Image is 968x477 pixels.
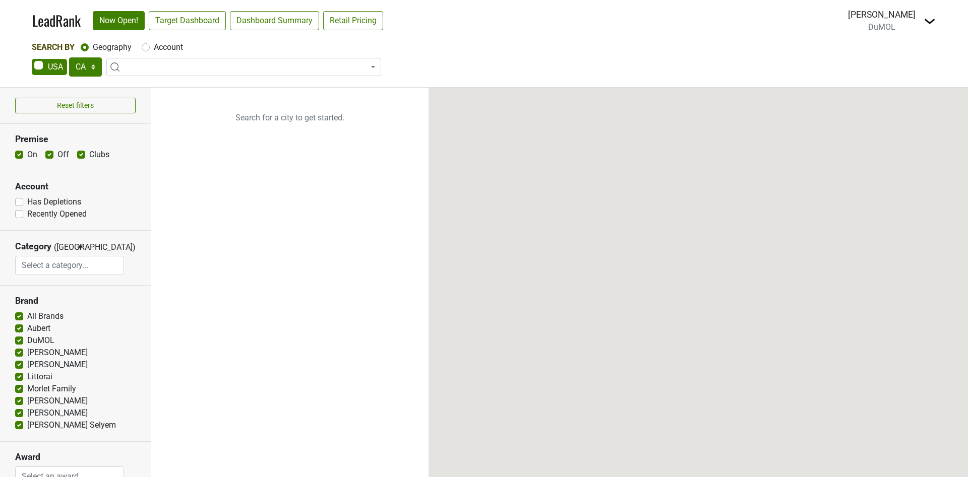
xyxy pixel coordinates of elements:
label: Off [57,149,69,161]
label: [PERSON_NAME] [27,359,88,371]
h3: Account [15,181,136,192]
label: DuMOL [27,334,54,347]
a: Retail Pricing [323,11,383,30]
label: Littorai [27,371,52,383]
label: [PERSON_NAME] Selyem [27,419,116,431]
label: Has Depletions [27,196,81,208]
a: Dashboard Summary [230,11,319,30]
label: Recently Opened [27,208,87,220]
h3: Award [15,452,136,462]
a: LeadRank [32,10,81,31]
label: [PERSON_NAME] [27,347,88,359]
h3: Premise [15,134,136,145]
label: Aubert [27,322,50,334]
label: All Brands [27,310,64,322]
p: Search for a city to get started. [151,88,429,148]
h3: Category [15,241,51,252]
input: Select a category... [16,256,124,275]
img: Dropdown Menu [924,15,936,27]
span: DuMOL [868,22,895,32]
span: ▼ [77,243,84,252]
label: On [27,149,37,161]
div: [PERSON_NAME] [848,8,916,21]
label: Clubs [89,149,109,161]
label: [PERSON_NAME] [27,395,88,407]
span: ([GEOGRAPHIC_DATA]) [54,241,74,256]
label: [PERSON_NAME] [27,407,88,419]
span: Search By [32,42,75,52]
a: Now Open! [93,11,145,30]
button: Reset filters [15,98,136,113]
a: Target Dashboard [149,11,226,30]
label: Account [154,41,183,53]
h3: Brand [15,296,136,306]
label: Geography [93,41,132,53]
label: Morlet Family [27,383,76,395]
